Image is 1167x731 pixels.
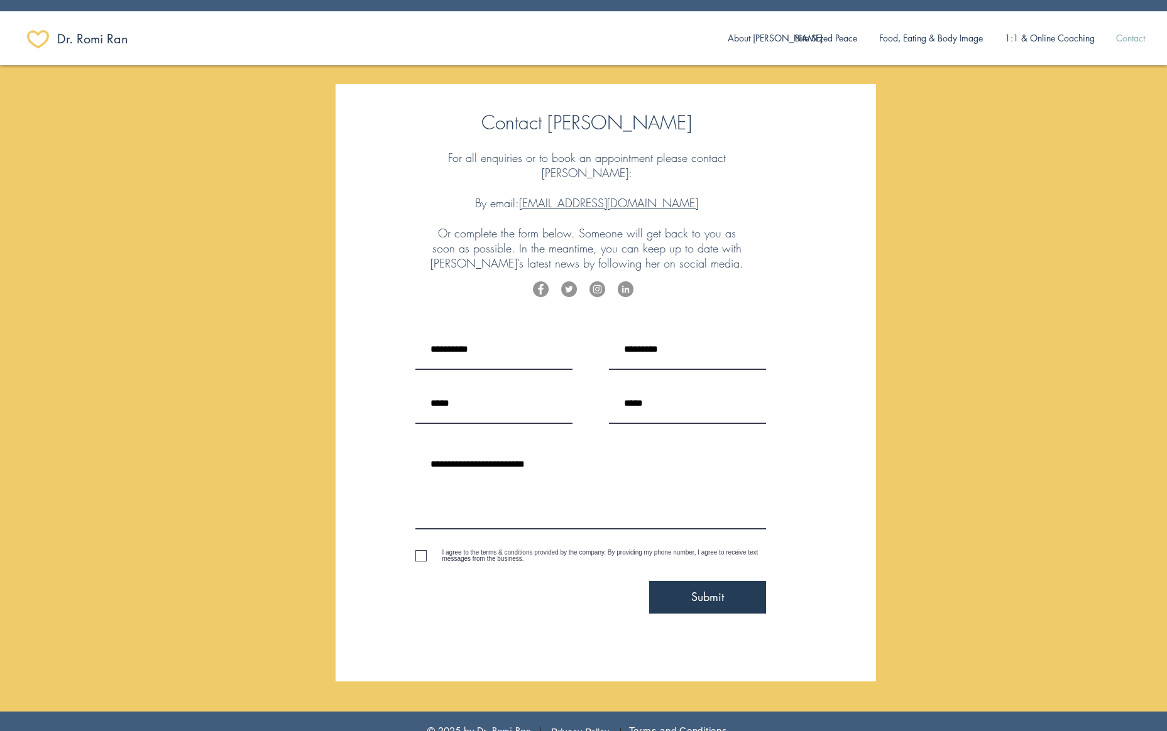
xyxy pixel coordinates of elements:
[721,25,829,51] p: About [PERSON_NAME]
[533,281,549,297] img: Facebook
[561,281,577,297] img: Twitter
[718,25,784,51] a: About [PERSON_NAME]
[868,25,994,51] a: Food, Eating & Body Image
[718,25,1156,51] nav: Site
[784,25,868,51] a: Bite Sized Peace
[57,26,146,51] a: ​Dr. Romi Ran
[589,281,605,297] img: Instagram
[430,195,744,210] p: By email:
[442,549,759,562] span: I agree to the terms & conditions provided by the company. By providing my phone number, I agree ...
[1110,25,1151,51] p: Contact
[873,25,989,51] p: Food, Eating & Body Image
[618,281,633,297] img: LinkedIn
[1105,25,1156,51] a: Contact
[789,25,863,51] p: Bite Sized Peace
[481,110,692,135] span: Contact [PERSON_NAME]
[649,581,766,614] button: Submit
[430,225,744,271] p: Or complete the form below. Someone will get back to you as soon as possible. In the meantime, yo...
[994,25,1105,51] a: 1:1 & Online Coaching
[57,30,128,48] span: ​Dr. Romi Ran
[691,589,724,605] span: Submit
[519,195,698,210] a: [EMAIL_ADDRESS][DOMAIN_NAME]
[533,281,633,297] ul: Social Bar
[999,25,1101,51] p: 1:1 & Online Coaching
[430,150,744,180] p: For all enquiries or to book an appointment please contact [PERSON_NAME]:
